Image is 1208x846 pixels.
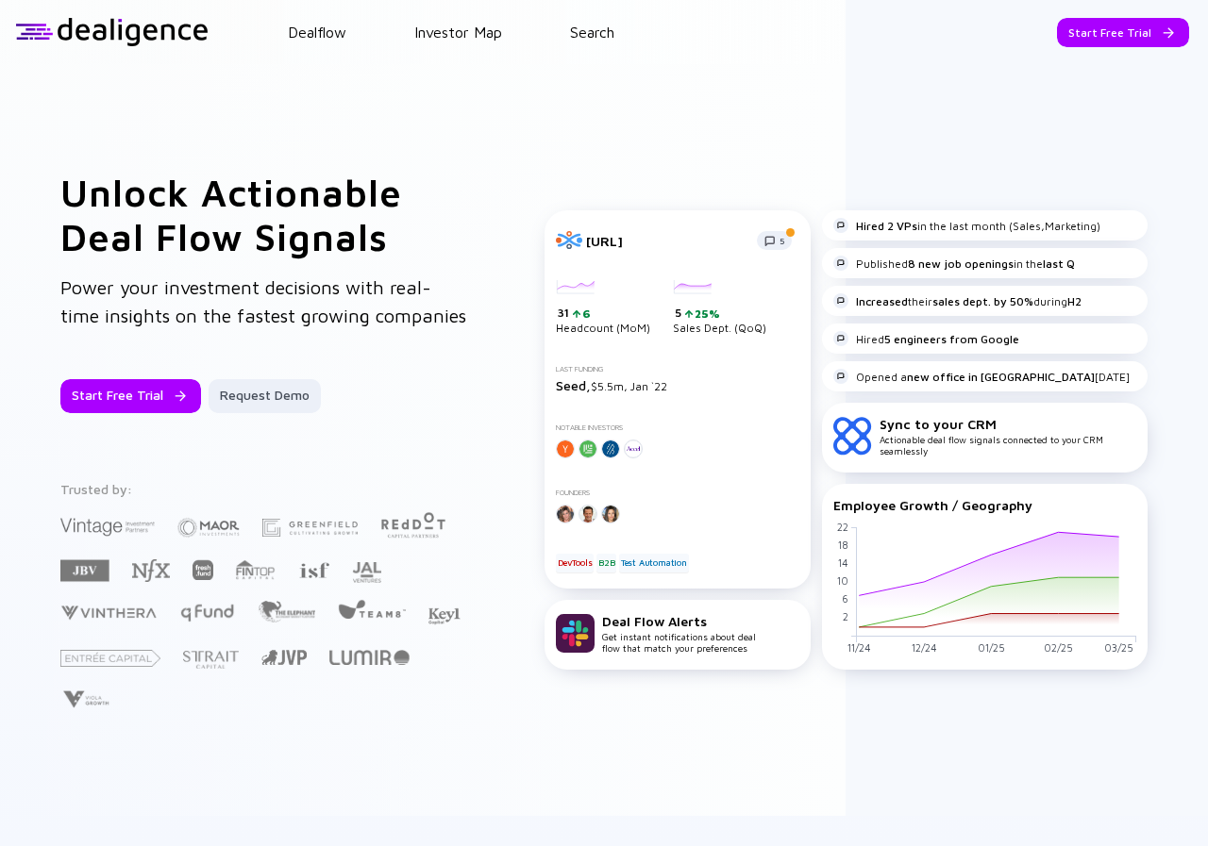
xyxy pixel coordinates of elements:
tspan: 10 [837,574,848,587]
img: Strait Capital [183,651,239,669]
div: Deal Flow Alerts [602,613,756,629]
div: Sales Dept. (QoQ) [673,280,766,335]
div: 5 [675,306,766,321]
div: Trusted by: [60,481,465,497]
tspan: 12/24 [912,641,937,654]
a: Dealflow [288,24,346,41]
button: Start Free Trial [60,379,201,413]
div: Founders [556,489,799,497]
strong: last Q [1043,257,1075,271]
img: Entrée Capital [60,650,160,667]
div: DevTools [556,554,594,572]
div: their during [833,293,1082,308]
div: Published in the [833,256,1075,271]
div: Hired [833,331,1019,346]
div: Last Funding [556,365,799,373]
strong: 5 engineers from Google [884,332,1019,346]
div: Get instant notifications about deal flow that match your preferences [602,613,756,654]
a: Investor Map [414,24,502,41]
img: Viola Growth [60,690,110,708]
img: The Elephant [258,601,315,622]
span: Seed, [556,377,591,393]
tspan: 2 [843,610,848,622]
div: Employee Growth / Geography [833,497,1136,513]
img: JBV Capital [60,558,109,583]
strong: Hired 2 VPs [856,219,917,233]
tspan: 22 [837,521,848,533]
strong: sales dept. by 50% [932,294,1033,308]
tspan: 01/25 [978,641,1005,654]
div: in the last month (Sales,Marketing) [833,218,1100,233]
img: Israel Secondary Fund [298,561,329,578]
img: Q Fund [179,601,235,623]
tspan: 6 [842,592,848,605]
div: Notable Investors [556,423,799,432]
img: Jerusalem Venture Partners [261,650,307,665]
button: Start Free Trial [1057,18,1189,47]
img: Maor Investments [177,512,240,543]
div: Opened a [DATE] [833,369,1130,384]
strong: Increased [856,294,908,308]
tspan: 18 [838,539,848,551]
tspan: 03/25 [1104,641,1133,654]
div: Headcount (MoM) [556,280,650,335]
img: FINTOP Capital [236,559,276,580]
div: 31 [558,306,650,321]
img: NFX [132,559,170,582]
img: Team8 [338,599,406,619]
div: 6 [580,307,591,321]
strong: 8 new job openings [908,257,1014,271]
img: JAL Ventures [352,562,381,583]
tspan: 11/24 [847,641,871,654]
img: Key1 Capital [428,607,461,625]
img: Vintage Investment Partners [60,516,155,538]
div: Test Automation [619,554,689,572]
tspan: 14 [838,556,848,569]
img: Lumir Ventures [329,650,410,665]
div: $5.5m, Jan `22 [556,377,799,393]
span: Power your investment decisions with real-time insights on the fastest growing companies [60,276,466,326]
a: Search [570,24,614,41]
strong: H2 [1067,294,1082,308]
h1: Unlock Actionable Deal Flow Signals [60,170,469,258]
tspan: 02/25 [1044,641,1073,654]
img: Vinthera [60,604,157,622]
img: Red Dot Capital Partners [380,508,446,539]
div: [URL] [586,233,746,249]
div: Actionable deal flow signals connected to your CRM seamlessly [880,416,1136,456]
img: Greenfield Partners [262,519,358,537]
div: 25% [693,307,720,321]
strong: new office in [GEOGRAPHIC_DATA] [907,370,1095,384]
div: Sync to your CRM [880,416,1136,432]
button: Request Demo [209,379,321,413]
div: B2B [596,554,616,572]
